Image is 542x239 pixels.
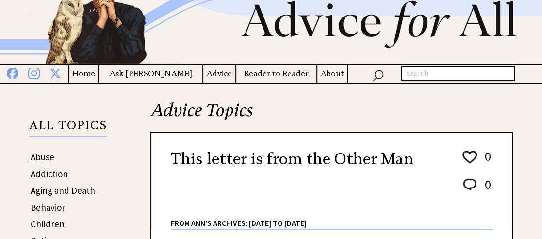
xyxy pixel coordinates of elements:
a: Abuse [31,151,54,163]
a: Addiction [31,168,68,180]
a: Advice [203,68,235,80]
div: From Ann's Archives: [DATE] to [DATE] [171,203,493,229]
a: Home [69,68,99,80]
img: heart_outline%201.png [461,149,478,166]
a: Children [31,218,65,230]
h2: This letter is from the Other Man [171,147,413,171]
img: search_nav.png [372,68,384,82]
img: x%20blue.png [49,66,61,79]
a: Reader to Reader [236,68,317,80]
a: Aging and Death [31,185,95,196]
h2: Advice Topics [150,99,513,132]
img: message_round%202.png [461,177,478,192]
a: About [317,68,347,80]
td: 0 [480,148,492,175]
a: Ask [PERSON_NAME] [99,68,202,80]
img: instagram%20blue.png [28,66,40,79]
input: search [401,66,515,81]
p: ALL TOPICS [29,120,107,137]
img: facebook%20blue.png [7,66,18,79]
a: Behavior [31,202,65,213]
td: 0 [480,176,492,202]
